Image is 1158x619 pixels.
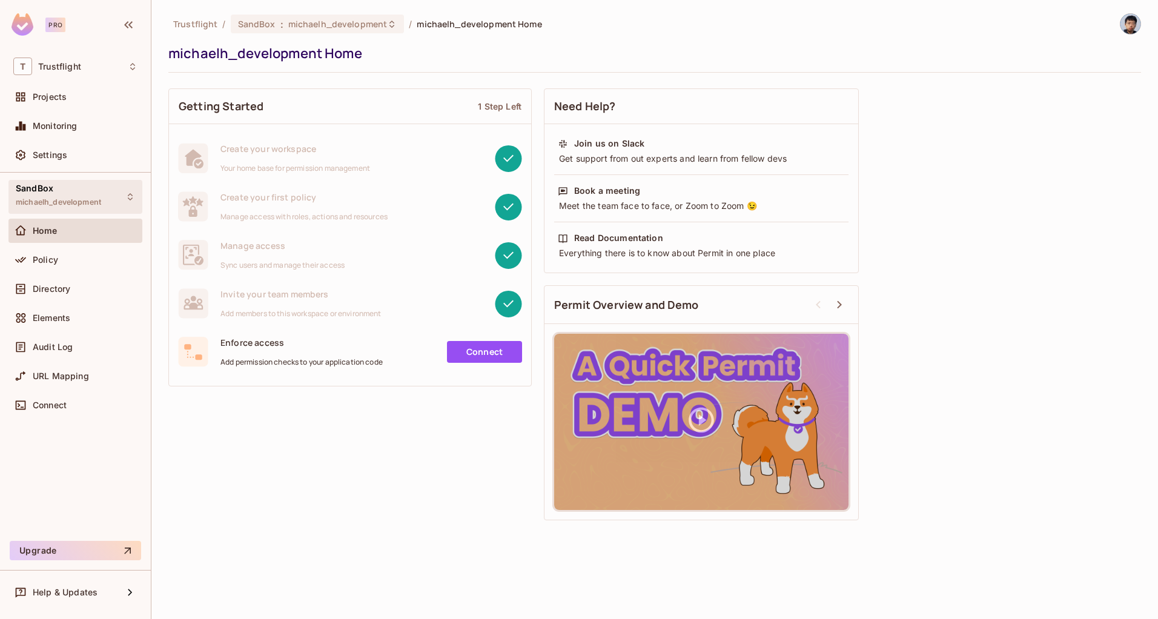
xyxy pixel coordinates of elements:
[220,260,345,270] span: Sync users and manage their access
[574,137,644,150] div: Join us on Slack
[220,288,382,300] span: Invite your team members
[179,99,263,114] span: Getting Started
[478,101,521,112] div: 1 Step Left
[220,309,382,319] span: Add members to this workspace or environment
[417,18,541,30] span: michaelh_development Home
[1120,14,1140,34] img: Alexander Ip
[220,143,370,154] span: Create your workspace
[220,191,388,203] span: Create your first policy
[33,400,67,410] span: Connect
[33,371,89,381] span: URL Mapping
[288,18,388,30] span: michaelh_development
[447,341,522,363] a: Connect
[10,541,141,560] button: Upgrade
[220,357,383,367] span: Add permission checks to your application code
[13,58,32,75] span: T
[33,313,70,323] span: Elements
[220,240,345,251] span: Manage access
[554,297,699,313] span: Permit Overview and Demo
[12,13,33,36] img: SReyMgAAAABJRU5ErkJggg==
[16,184,53,193] span: SandBox
[38,62,81,71] span: Workspace: Trustflight
[220,337,383,348] span: Enforce access
[33,226,58,236] span: Home
[222,18,225,30] li: /
[409,18,412,30] li: /
[554,99,616,114] span: Need Help?
[220,164,370,173] span: Your home base for permission management
[173,18,217,30] span: the active workspace
[33,92,67,102] span: Projects
[33,150,67,160] span: Settings
[558,200,845,212] div: Meet the team face to face, or Zoom to Zoom 😉
[33,284,70,294] span: Directory
[33,342,73,352] span: Audit Log
[33,121,78,131] span: Monitoring
[574,232,663,244] div: Read Documentation
[168,44,1135,62] div: michaelh_development Home
[574,185,640,197] div: Book a meeting
[558,247,845,259] div: Everything there is to know about Permit in one place
[33,255,58,265] span: Policy
[220,212,388,222] span: Manage access with roles, actions and resources
[33,588,98,597] span: Help & Updates
[238,18,276,30] span: SandBox
[16,197,101,207] span: michaelh_development
[558,153,845,165] div: Get support from out experts and learn from fellow devs
[45,18,65,32] div: Pro
[280,19,284,29] span: :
